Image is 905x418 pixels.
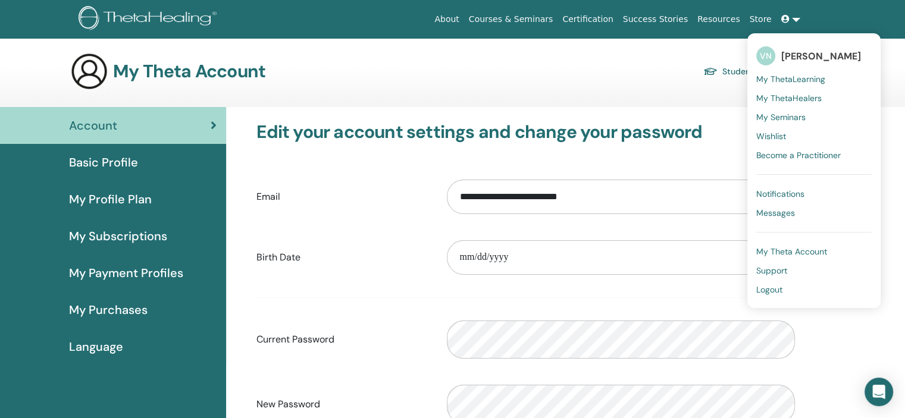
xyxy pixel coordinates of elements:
span: My Purchases [69,301,148,319]
span: Account [69,117,117,134]
span: Support [756,265,787,276]
span: Language [69,338,123,356]
a: My Seminars [756,108,872,127]
label: Email [248,186,438,208]
span: My Seminars [756,112,806,122]
a: Store [745,8,776,30]
span: Wishlist [756,131,786,142]
span: Become a Practitioner [756,150,841,161]
a: Success Stories [618,8,693,30]
span: Basic Profile [69,153,138,171]
a: My ThetaLearning [756,70,872,89]
span: My ThetaLearning [756,74,825,84]
a: Support [756,261,872,280]
img: generic-user-icon.jpg [70,52,108,90]
label: Current Password [248,328,438,351]
img: graduation-cap.svg [703,67,718,77]
span: [PERSON_NAME] [781,50,861,62]
div: Open Intercom Messenger [865,378,893,406]
span: My Subscriptions [69,227,167,245]
span: My ThetaHealers [756,93,822,103]
span: Logout [756,284,782,295]
span: Notifications [756,188,804,199]
a: Messages [756,203,872,222]
a: VN[PERSON_NAME] [756,42,872,70]
span: My Profile Plan [69,190,152,208]
span: Messages [756,208,795,218]
a: My Theta Account [756,242,872,261]
a: Certification [558,8,618,30]
a: Resources [693,8,745,30]
img: logo.png [79,6,221,33]
h3: Edit your account settings and change your password [256,121,810,143]
a: My ThetaHealers [756,89,872,108]
label: New Password [248,393,438,416]
a: Wishlist [756,127,872,146]
h3: My Theta Account [113,61,265,82]
a: Become a Practitioner [756,146,872,165]
a: Courses & Seminars [464,8,558,30]
label: Birth Date [248,246,438,269]
span: VN [756,46,775,65]
span: My Payment Profiles [69,264,183,282]
a: Student Dashboard [703,63,799,80]
a: Notifications [756,184,872,203]
span: My Theta Account [756,246,827,257]
a: Logout [756,280,872,299]
a: About [430,8,464,30]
